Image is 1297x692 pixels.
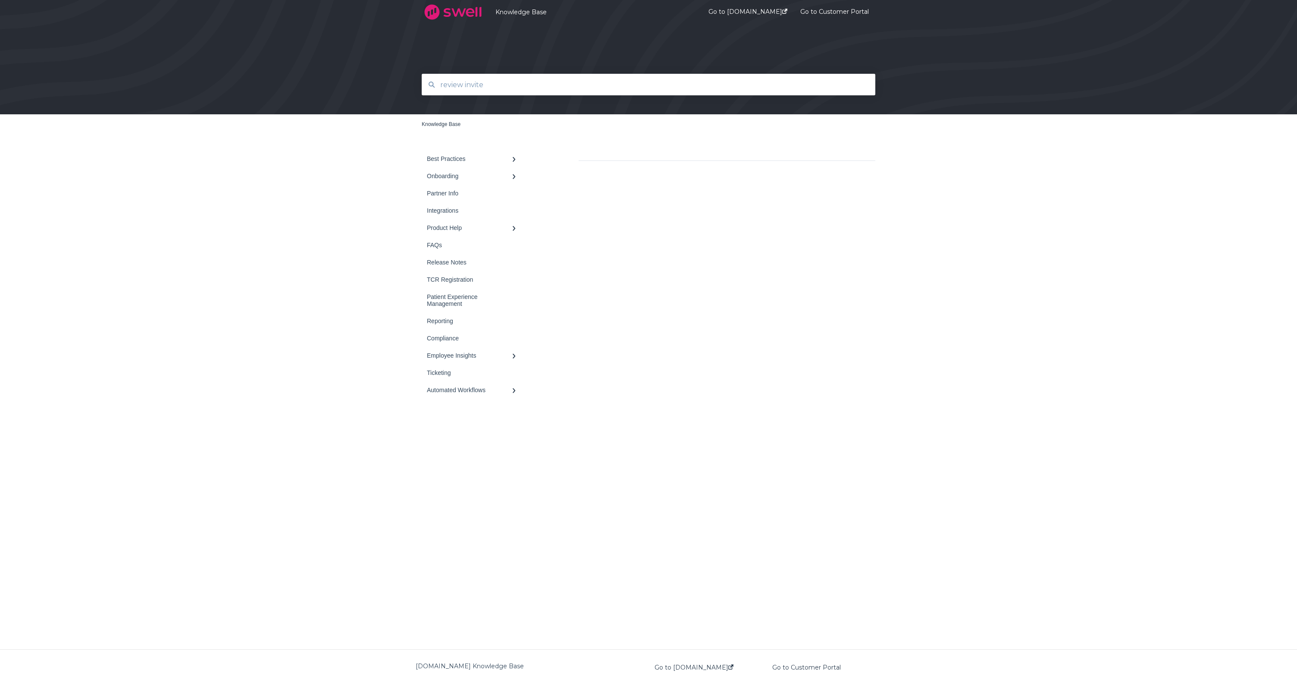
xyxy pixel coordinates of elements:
[427,224,511,231] div: Product Help
[427,207,511,214] div: Integrations
[422,288,525,312] a: Patient Experience Management
[422,347,525,364] a: Employee Insights
[422,364,525,381] a: Ticketing
[427,352,511,359] div: Employee Insights
[427,155,511,162] div: Best Practices
[422,121,461,127] a: Knowledge Base
[416,661,648,671] div: [DOMAIN_NAME] Knowledge Base
[427,190,511,197] div: Partner Info
[427,335,511,342] div: Compliance
[422,150,525,167] a: Best Practices
[422,185,525,202] a: Partner Info
[422,236,525,254] a: FAQs
[427,318,511,324] div: Reporting
[772,664,841,671] a: Go to Customer Portal
[422,202,525,219] a: Integrations
[427,276,511,283] div: TCR Registration
[495,8,683,16] a: Knowledge Base
[422,330,525,347] a: Compliance
[427,259,511,266] div: Release Notes
[427,293,511,307] div: Patient Experience Management
[422,219,525,236] a: Product Help
[427,369,511,376] div: Ticketing
[435,75,862,94] input: Search for answers
[427,387,511,393] div: Automated Workflows
[422,271,525,288] a: TCR Registration
[422,312,525,330] a: Reporting
[422,254,525,271] a: Release Notes
[422,381,525,399] a: Automated Workflows
[422,167,525,185] a: Onboarding
[422,1,484,23] img: company logo
[655,664,733,671] a: Go to [DOMAIN_NAME]
[427,242,511,248] div: FAQs
[427,173,511,179] div: Onboarding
